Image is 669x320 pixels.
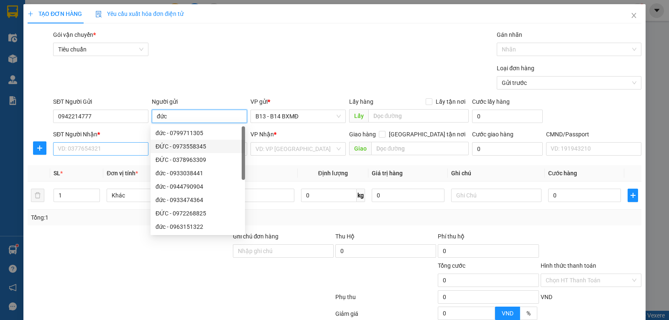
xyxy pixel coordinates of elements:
label: Cước lấy hàng [472,98,510,105]
div: đức - 0963151322 [151,220,245,233]
button: Close [622,4,646,28]
span: Nơi nhận: [64,58,77,70]
button: delete [31,189,44,202]
div: đức - 0944790904 [156,182,240,191]
label: Gán nhãn [497,31,522,38]
div: ĐỨC - 0973558345 [151,140,245,153]
button: plus [628,189,638,202]
span: Tiêu chuẩn [58,43,143,56]
span: Cước hàng [548,170,577,177]
label: Loại đơn hàng [497,65,534,72]
div: đức - 0933038441 [151,166,245,180]
th: Ghi chú [448,165,545,182]
div: đức - 0933038441 [156,169,240,178]
span: close [631,12,637,19]
span: plus [33,145,46,151]
div: ĐỨC - 0378963309 [151,153,245,166]
span: [GEOGRAPHIC_DATA] tận nơi [386,130,469,139]
div: ĐỨC - 0972268825 [151,207,245,220]
div: đức - 0933474364 [151,193,245,207]
span: VP Nhận [250,131,274,138]
input: Dọc đường [368,109,469,123]
div: ĐỨC - 0972268825 [156,209,240,218]
input: Cước lấy hàng [472,110,543,123]
span: Đơn vị tính [107,170,138,177]
div: đức - 0963151322 [156,222,240,231]
div: CMND/Passport [546,130,641,139]
span: Thu Hộ [335,233,355,240]
span: Lấy hàng [349,98,373,105]
div: Phí thu hộ [438,232,539,244]
div: ĐỨC - 0973558345 [156,142,240,151]
div: SĐT Người Gửi [53,97,148,106]
span: Lấy [349,109,368,123]
label: Ghi chú đơn hàng [233,233,279,240]
div: đức - 0799711305 [156,128,240,138]
input: Ghi Chú [451,189,541,202]
span: B13 - B14 BXMĐ [255,110,341,123]
img: logo [8,19,19,40]
span: Giao hàng [349,131,376,138]
strong: BIÊN NHẬN GỬI HÀNG HOÁ [29,50,97,56]
div: VP gửi [250,97,346,106]
span: VND [541,294,552,300]
span: B131409250600 [74,31,118,38]
span: Gói vận chuyển [53,31,96,38]
span: SL [54,170,60,177]
span: PV Đắk Song [84,59,108,63]
span: Gửi trước [502,77,636,89]
span: Yêu cầu xuất hóa đơn điện tử [95,10,184,17]
input: Dọc đường [371,142,469,155]
span: % [526,310,531,317]
div: ĐỨC - 0378963309 [156,155,240,164]
div: đức - 0799711305 [151,126,245,140]
button: plus [33,141,46,155]
span: Định lượng [318,170,348,177]
span: Tổng cước [438,262,465,269]
span: Giá trị hàng [372,170,403,177]
span: VND [502,310,513,317]
input: VD: Bàn, Ghế [204,189,294,202]
input: 0 [372,189,444,202]
input: Cước giao hàng [472,142,543,156]
span: TẠO ĐƠN HÀNG [28,10,82,17]
div: Người gửi [152,97,247,106]
span: Khác [112,189,192,202]
span: kg [357,189,365,202]
div: đức - 0944790904 [151,180,245,193]
span: Nơi gửi: [8,58,17,70]
label: Cước giao hàng [472,131,513,138]
span: Giao [349,142,371,155]
div: SĐT Người Nhận [53,130,148,139]
span: 09:49:05 [DATE] [79,38,118,44]
label: Hình thức thanh toán [541,262,596,269]
div: đức - 0933474364 [156,195,240,205]
img: icon [95,11,102,18]
div: Tổng: 1 [31,213,259,222]
strong: CÔNG TY TNHH [GEOGRAPHIC_DATA] 214 QL13 - P.26 - Q.BÌNH THẠNH - TP HCM 1900888606 [22,13,68,45]
span: plus [628,192,638,199]
div: Phụ thu [334,292,437,307]
span: Lấy tận nơi [432,97,469,106]
input: Ghi chú đơn hàng [233,244,334,258]
span: plus [28,11,33,17]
